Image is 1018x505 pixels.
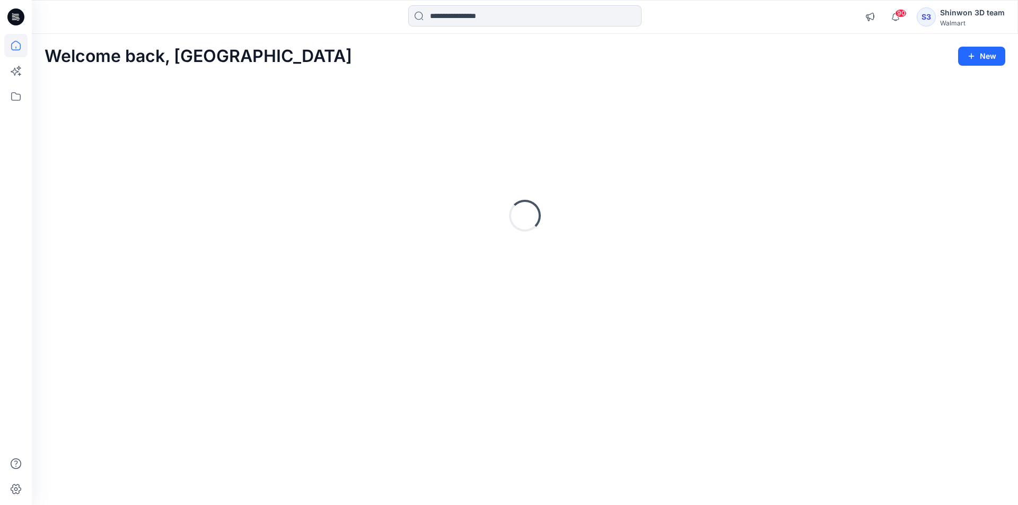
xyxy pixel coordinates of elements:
[958,47,1005,66] button: New
[940,19,1005,27] div: Walmart
[940,6,1005,19] div: Shinwon 3D team
[917,7,936,26] div: S3
[45,47,352,66] h2: Welcome back, [GEOGRAPHIC_DATA]
[895,9,907,17] span: 90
